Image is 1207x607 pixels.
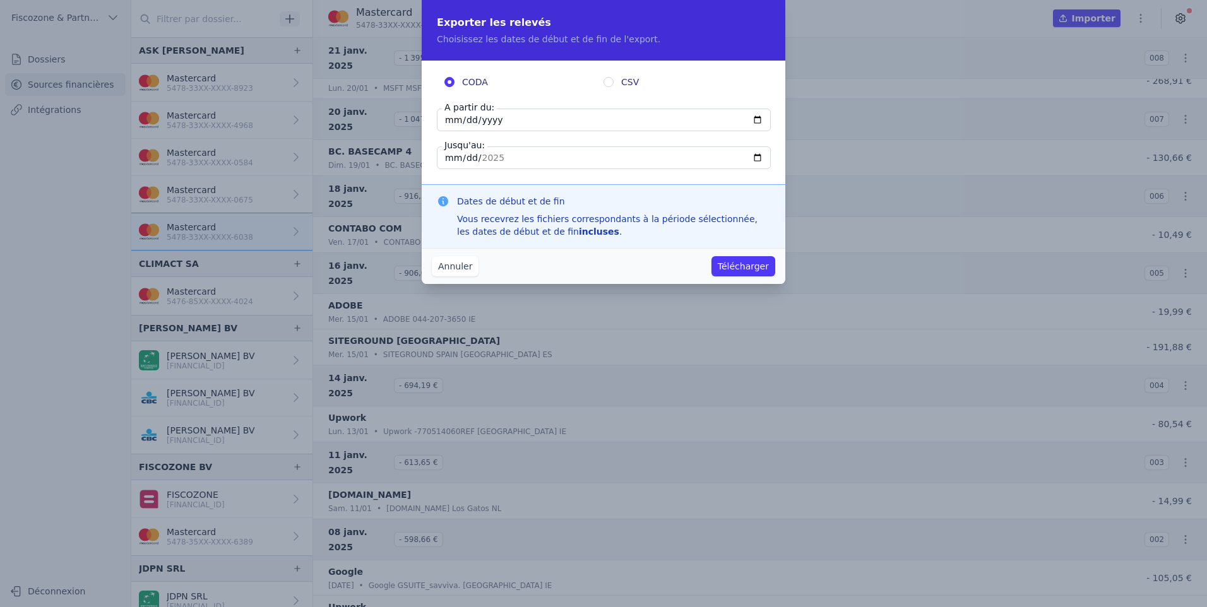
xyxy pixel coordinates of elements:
label: A partir du: [442,101,497,114]
label: CODA [444,76,603,88]
input: CSV [603,77,614,87]
h2: Exporter les relevés [437,15,770,30]
h3: Dates de début et de fin [457,195,770,208]
p: Choisissez les dates de début et de fin de l'export. [437,33,770,45]
strong: incluses [579,227,619,237]
label: Jusqu'au: [442,139,487,151]
span: CSV [621,76,639,88]
input: CODA [444,77,455,87]
div: Vous recevrez les fichiers correspondants à la période sélectionnée, les dates de début et de fin . [457,213,770,238]
label: CSV [603,76,763,88]
span: CODA [462,76,488,88]
button: Annuler [432,256,479,276]
button: Télécharger [711,256,775,276]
